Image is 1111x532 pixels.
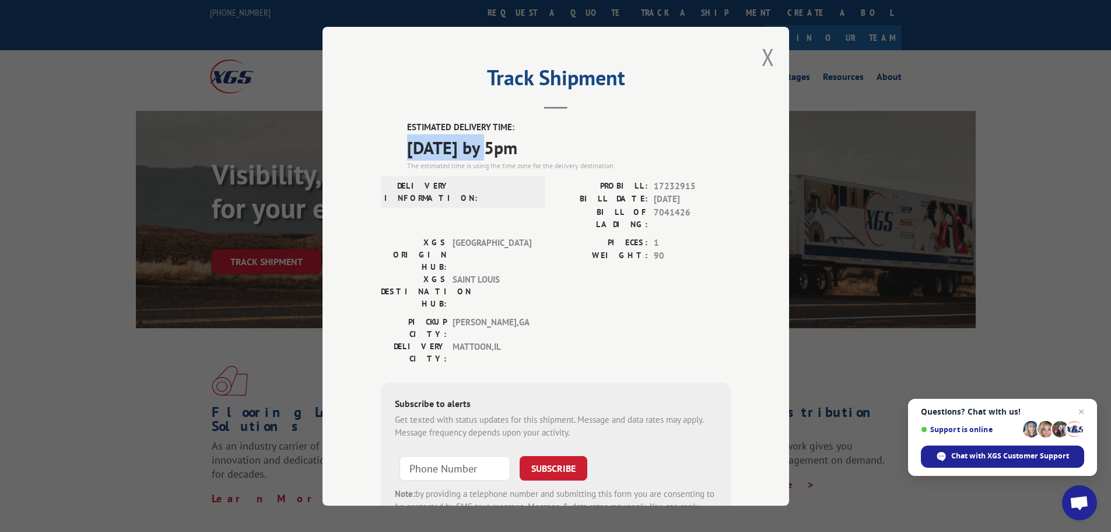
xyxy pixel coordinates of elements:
[556,179,648,193] label: PROBILL:
[762,41,774,72] button: Close modal
[1062,485,1097,520] div: Open chat
[399,455,510,480] input: Phone Number
[381,340,447,364] label: DELIVERY CITY:
[381,236,447,273] label: XGS ORIGIN HUB:
[407,134,731,160] span: [DATE] by 5pm
[384,179,450,204] label: DELIVERY INFORMATION:
[407,121,731,134] label: ESTIMATED DELIVERY TIME:
[520,455,587,480] button: SUBSCRIBE
[453,315,531,340] span: [PERSON_NAME] , GA
[395,487,717,527] div: by providing a telephone number and submitting this form you are consenting to be contacted by SM...
[453,273,531,310] span: SAINT LOUIS
[381,69,731,92] h2: Track Shipment
[556,236,648,249] label: PIECES:
[453,236,531,273] span: [GEOGRAPHIC_DATA]
[921,446,1084,468] div: Chat with XGS Customer Support
[654,206,731,230] span: 7041426
[556,193,648,206] label: BILL DATE:
[654,193,731,206] span: [DATE]
[395,413,717,439] div: Get texted with status updates for this shipment. Message and data rates may apply. Message frequ...
[921,425,1019,434] span: Support is online
[921,407,1084,416] span: Questions? Chat with us!
[654,236,731,249] span: 1
[395,488,415,499] strong: Note:
[1074,405,1088,419] span: Close chat
[556,206,648,230] label: BILL OF LADING:
[453,340,531,364] span: MATTOON , IL
[395,396,717,413] div: Subscribe to alerts
[556,249,648,263] label: WEIGHT:
[654,179,731,193] span: 17232915
[951,451,1069,461] span: Chat with XGS Customer Support
[654,249,731,263] span: 90
[381,273,447,310] label: XGS DESTINATION HUB:
[381,315,447,340] label: PICKUP CITY:
[407,160,731,171] div: The estimated time is using the time zone for the delivery destination.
